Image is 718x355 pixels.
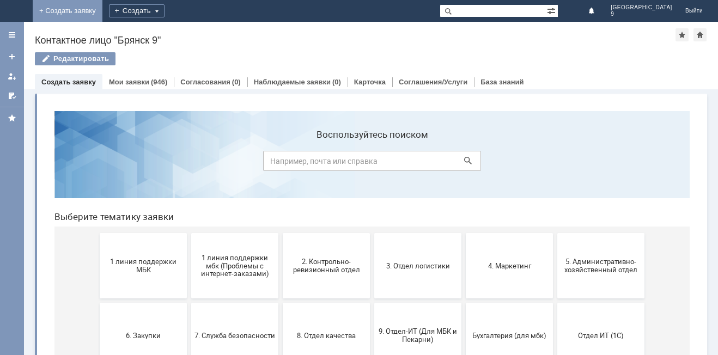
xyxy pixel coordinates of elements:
[41,78,96,86] a: Создать заявку
[57,295,138,311] span: Отдел-ИТ (Битрикс24 и CRM)
[54,270,141,335] button: Отдел-ИТ (Битрикс24 и CRM)
[149,229,229,237] span: 7. Служба безопасности
[149,298,229,307] span: Отдел-ИТ (Офис)
[693,28,707,41] div: Сделать домашней страницей
[423,159,504,167] span: 4. Маркетинг
[423,295,504,311] span: Это соглашение не активно!
[54,200,141,266] button: 6. Закупки
[332,225,412,241] span: 9. Отдел-ИТ (Для МБК и Пекарни)
[332,78,341,86] div: (0)
[676,28,689,41] div: Добавить в избранное
[54,131,141,196] button: 1 линия поддержки МБК
[480,78,524,86] a: База знаний
[240,229,321,237] span: 8. Отдел качества
[35,35,676,46] div: Контактное лицо "Брянск 9"
[328,131,416,196] button: 3. Отдел логистики
[240,298,321,307] span: Финансовый отдел
[3,87,21,105] a: Мои согласования
[57,229,138,237] span: 6. Закупки
[109,78,149,86] a: Мои заявки
[145,200,233,266] button: 7. Служба безопасности
[149,151,229,175] span: 1 линия поддержки мбк (Проблемы с интернет-заказами)
[547,5,558,15] span: Расширенный поиск
[217,27,435,38] label: Воспользуйтесь поиском
[423,229,504,237] span: Бухгалтерия (для мбк)
[332,298,412,307] span: Франчайзинг
[237,270,324,335] button: Финансовый отдел
[237,200,324,266] button: 8. Отдел качества
[240,155,321,172] span: 2. Контрольно-ревизионный отдел
[237,131,324,196] button: 2. Контрольно-ревизионный отдел
[611,11,672,17] span: 9
[254,78,331,86] a: Наблюдаемые заявки
[232,78,241,86] div: (0)
[354,78,386,86] a: Карточка
[420,200,507,266] button: Бухгалтерия (для мбк)
[332,159,412,167] span: 3. Отдел логистики
[515,290,595,315] span: [PERSON_NAME]. Услуги ИТ для МБК (оформляет L1)
[512,200,599,266] button: Отдел ИТ (1С)
[328,200,416,266] button: 9. Отдел-ИТ (Для МБК и Пекарни)
[611,4,672,11] span: [GEOGRAPHIC_DATA]
[515,229,595,237] span: Отдел ИТ (1С)
[9,109,644,120] header: Выберите тематику заявки
[109,4,165,17] div: Создать
[512,270,599,335] button: [PERSON_NAME]. Услуги ИТ для МБК (оформляет L1)
[217,48,435,69] input: Например, почта или справка
[151,78,167,86] div: (946)
[3,48,21,65] a: Создать заявку
[328,270,416,335] button: Франчайзинг
[515,155,595,172] span: 5. Административно-хозяйственный отдел
[420,131,507,196] button: 4. Маркетинг
[3,68,21,85] a: Мои заявки
[420,270,507,335] button: Это соглашение не активно!
[57,155,138,172] span: 1 линия поддержки МБК
[399,78,467,86] a: Соглашения/Услуги
[145,270,233,335] button: Отдел-ИТ (Офис)
[512,131,599,196] button: 5. Административно-хозяйственный отдел
[180,78,230,86] a: Согласования
[145,131,233,196] button: 1 линия поддержки мбк (Проблемы с интернет-заказами)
